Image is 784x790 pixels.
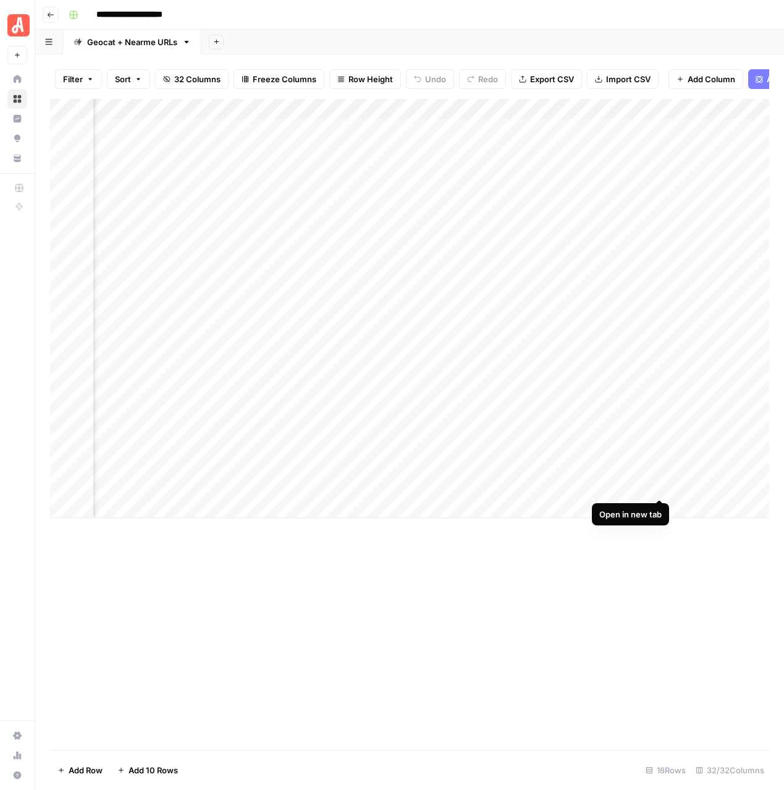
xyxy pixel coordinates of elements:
button: Export CSV [511,69,582,89]
a: Opportunities [7,129,27,148]
span: Undo [425,73,446,85]
a: Browse [7,89,27,109]
button: Undo [406,69,454,89]
a: Geocat + Nearme URLs [63,30,201,54]
button: Help + Support [7,765,27,785]
div: 32/32 Columns [691,760,769,780]
a: Your Data [7,148,27,168]
button: Add Row [50,760,110,780]
button: Row Height [329,69,401,89]
span: Export CSV [530,73,574,85]
button: 32 Columns [155,69,229,89]
a: Usage [7,745,27,765]
span: Add Row [69,764,103,776]
a: Home [7,69,27,89]
span: Add Column [688,73,735,85]
button: Filter [55,69,102,89]
button: Freeze Columns [234,69,324,89]
span: Freeze Columns [253,73,316,85]
span: Add 10 Rows [129,764,178,776]
button: Add Column [668,69,743,89]
button: Redo [459,69,506,89]
button: Import CSV [587,69,659,89]
span: Import CSV [606,73,651,85]
div: Open in new tab [599,508,662,520]
span: Sort [115,73,131,85]
button: Sort [107,69,150,89]
span: 32 Columns [174,73,221,85]
button: Workspace: Angi [7,10,27,41]
span: Row Height [348,73,393,85]
a: Insights [7,109,27,129]
span: Filter [63,73,83,85]
div: 18 Rows [641,760,691,780]
div: Geocat + Nearme URLs [87,36,177,48]
a: Settings [7,726,27,745]
button: Add 10 Rows [110,760,185,780]
img: Angi Logo [7,14,30,36]
span: Redo [478,73,498,85]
